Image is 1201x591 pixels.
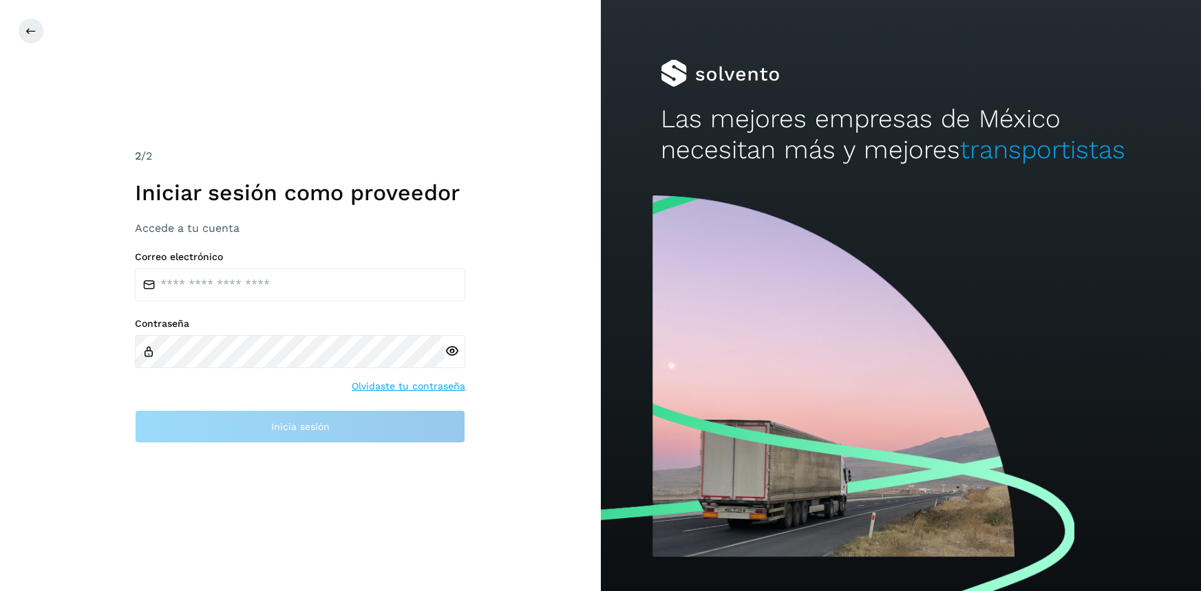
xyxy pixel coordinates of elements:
[135,149,141,162] span: 2
[960,135,1125,164] span: transportistas
[271,422,330,431] span: Inicia sesión
[352,379,465,394] a: Olvidaste tu contraseña
[135,251,465,263] label: Correo electrónico
[135,148,465,164] div: /2
[135,222,465,235] h3: Accede a tu cuenta
[135,410,465,443] button: Inicia sesión
[135,180,465,206] h1: Iniciar sesión como proveedor
[661,104,1141,165] h2: Las mejores empresas de México necesitan más y mejores
[135,318,465,330] label: Contraseña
